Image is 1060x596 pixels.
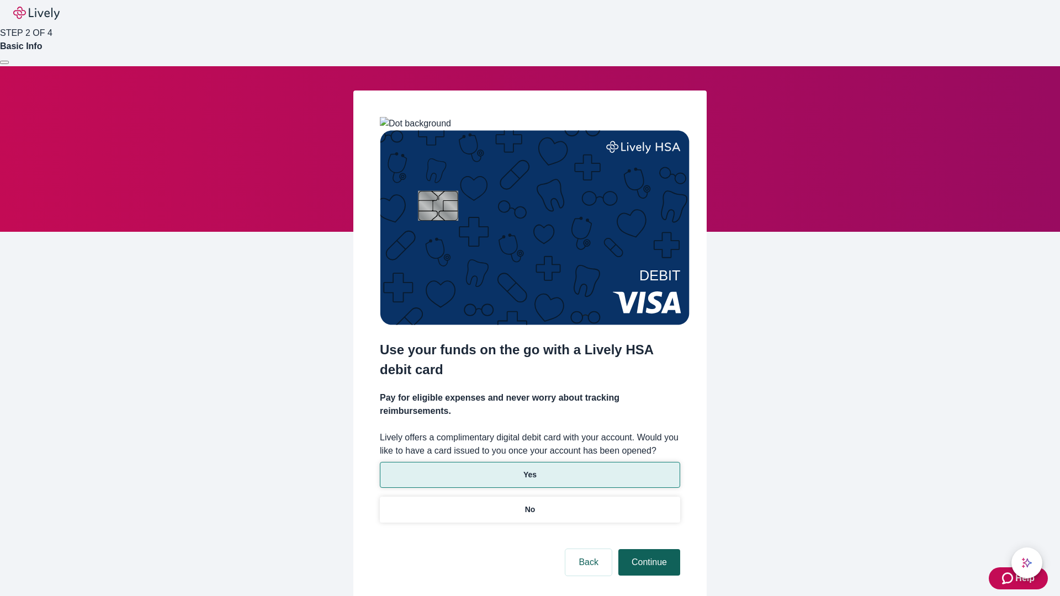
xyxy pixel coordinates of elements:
svg: Zendesk support icon [1002,572,1015,585]
button: Zendesk support iconHelp [989,567,1048,589]
h4: Pay for eligible expenses and never worry about tracking reimbursements. [380,391,680,418]
button: Back [565,549,612,576]
img: Debit card [380,130,690,325]
button: chat [1011,547,1042,578]
span: Help [1015,572,1035,585]
button: Continue [618,549,680,576]
h2: Use your funds on the go with a Lively HSA debit card [380,340,680,380]
p: No [525,504,536,515]
img: Dot background [380,117,451,130]
img: Lively [13,7,60,20]
svg: Lively AI Assistant [1021,557,1032,568]
button: Yes [380,462,680,488]
button: No [380,497,680,523]
p: Yes [523,469,537,481]
label: Lively offers a complimentary digital debit card with your account. Would you like to have a card... [380,431,680,457]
